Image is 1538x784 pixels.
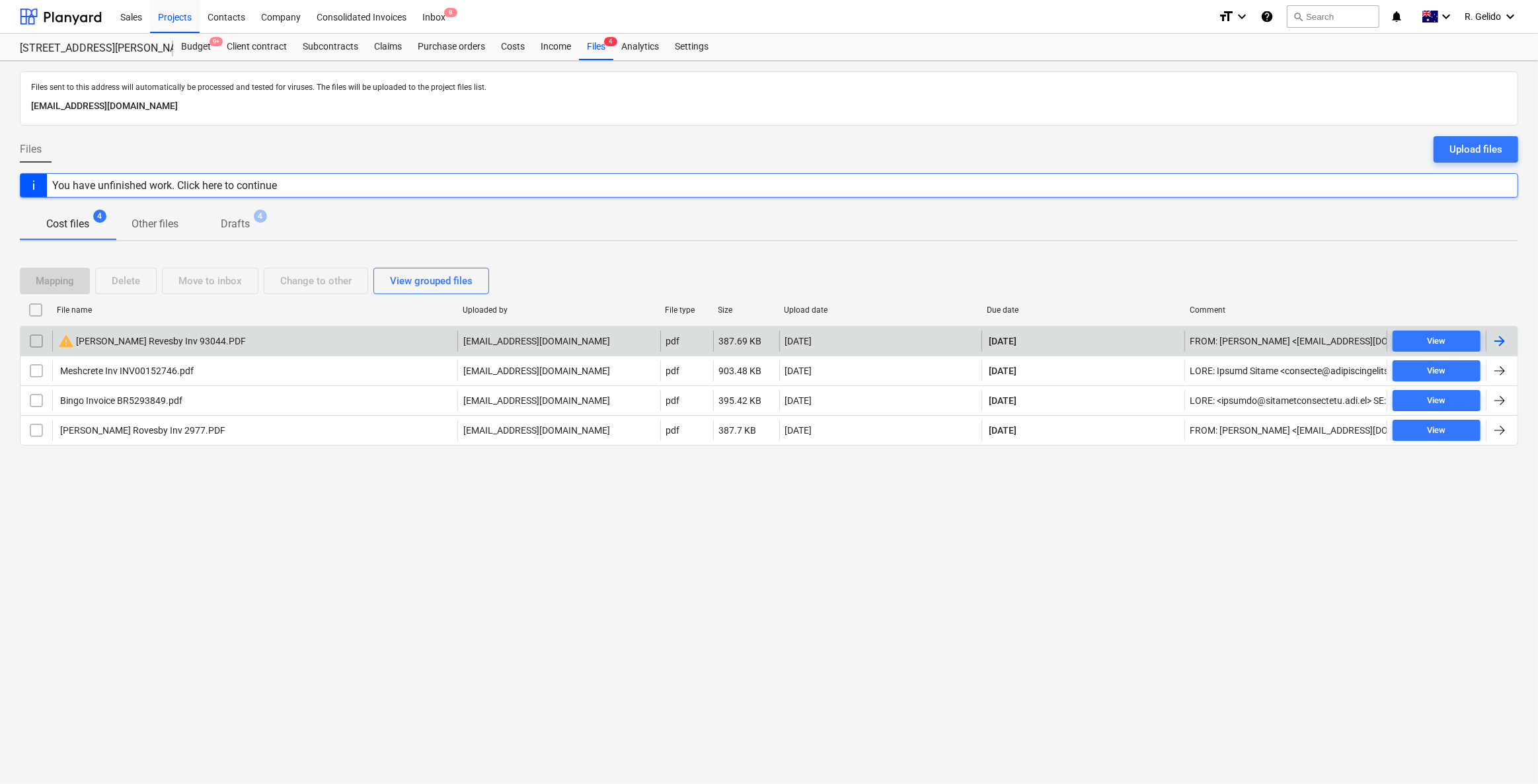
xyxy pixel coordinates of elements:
div: [PERSON_NAME] Revesby Inv 93044.PDF [58,333,246,349]
a: Claims [366,34,410,60]
div: Size [718,305,774,315]
p: Files sent to this address will automatically be processed and tested for viruses. The files will... [31,83,1507,93]
div: 387.7 KB [719,425,757,436]
span: [DATE] [987,364,1018,377]
button: View [1393,360,1480,381]
a: Analytics [613,34,667,60]
div: Upload files [1449,141,1502,158]
span: [DATE] [987,394,1018,407]
div: 387.69 KB [719,336,762,346]
a: Subcontracts [295,34,366,60]
div: Budget [173,34,219,60]
i: notifications [1390,9,1403,24]
button: View [1393,390,1480,411]
div: Uploaded by [463,305,655,315]
div: [DATE] [785,425,812,436]
a: Income [533,34,579,60]
p: Drafts [221,216,250,232]
i: Knowledge base [1260,9,1274,24]
div: Bingo Invoice BR5293849.pdf [58,395,182,406]
div: View grouped files [390,272,473,290]
span: warning [58,333,74,349]
div: [DATE] [785,395,812,406]
span: search [1293,11,1303,22]
div: pdf [666,336,680,346]
div: 903.48 KB [719,366,762,376]
div: File name [57,305,452,315]
span: R. Gelido [1465,11,1501,22]
a: Files4 [579,34,613,60]
div: View [1428,334,1446,349]
iframe: Chat Widget [1472,721,1538,784]
span: 8 [444,8,457,17]
span: Files [20,141,42,157]
div: 395.42 KB [719,395,762,406]
button: Upload files [1434,136,1518,163]
a: Client contract [219,34,295,60]
i: keyboard_arrow_down [1502,9,1518,24]
div: Meshcrete Inv INV00152746.pdf [58,366,194,376]
p: [EMAIL_ADDRESS][DOMAIN_NAME] [463,334,610,348]
span: 4 [254,210,267,223]
p: [EMAIL_ADDRESS][DOMAIN_NAME] [463,424,610,437]
p: Other files [132,216,178,232]
div: View [1428,423,1446,438]
div: File type [666,305,708,315]
button: Search [1287,5,1379,28]
div: [PERSON_NAME] Rovesby Inv 2977.PDF [58,425,225,436]
span: [DATE] [987,334,1018,348]
div: You have unfinished work. Click here to continue [52,179,277,192]
div: pdf [666,425,680,436]
span: 4 [93,210,106,223]
p: Cost files [46,216,89,232]
div: View [1428,393,1446,409]
p: [EMAIL_ADDRESS][DOMAIN_NAME] [463,394,610,407]
span: 9+ [210,37,223,46]
span: 4 [604,37,617,46]
div: pdf [666,395,680,406]
div: Files [579,34,613,60]
div: pdf [666,366,680,376]
i: keyboard_arrow_down [1234,9,1250,24]
div: Comment [1190,305,1382,315]
a: Costs [493,34,533,60]
div: [DATE] [785,366,812,376]
span: [DATE] [987,424,1018,437]
a: Settings [667,34,716,60]
button: View [1393,331,1480,352]
button: View [1393,420,1480,441]
p: [EMAIL_ADDRESS][DOMAIN_NAME] [463,364,610,377]
button: View grouped files [373,268,489,294]
div: [STREET_ADDRESS][PERSON_NAME] [20,42,157,56]
p: [EMAIL_ADDRESS][DOMAIN_NAME] [31,98,1507,114]
a: Purchase orders [410,34,493,60]
div: [DATE] [785,336,812,346]
i: format_size [1218,9,1234,24]
a: Budget9+ [173,34,219,60]
div: Due date [987,305,1179,315]
i: keyboard_arrow_down [1438,9,1454,24]
div: View [1428,364,1446,379]
div: Upload date [785,305,977,315]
